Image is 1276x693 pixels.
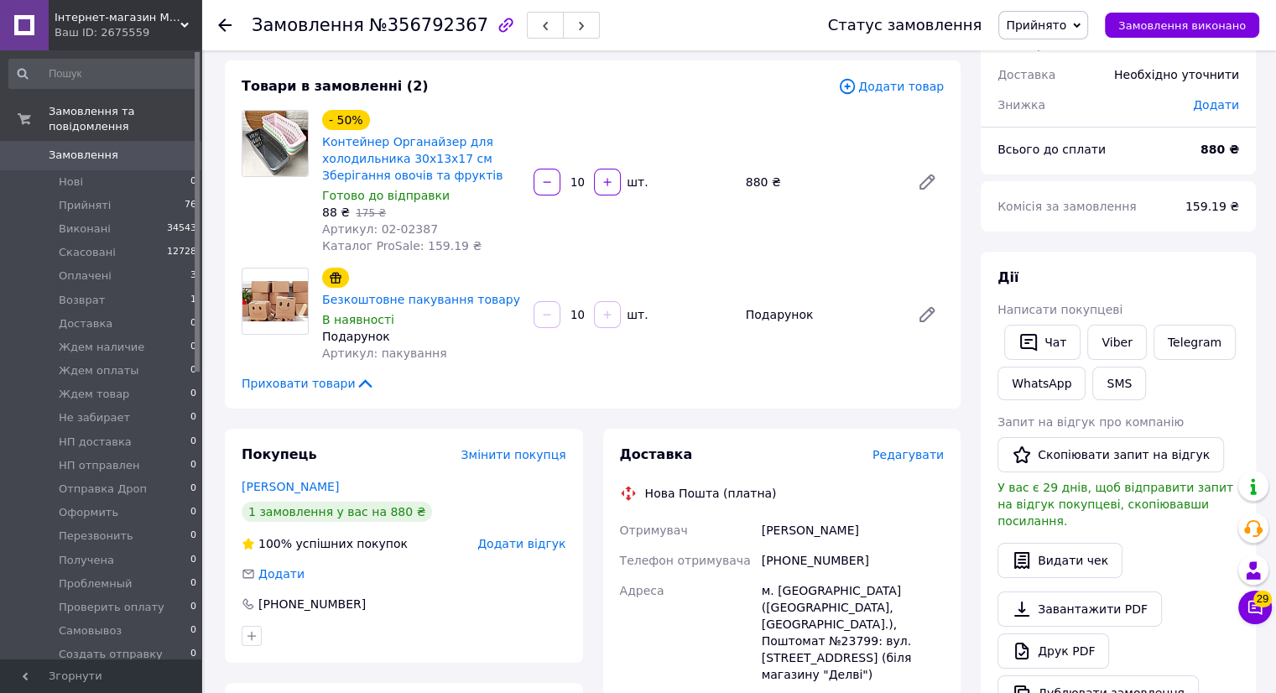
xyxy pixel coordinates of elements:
[1104,56,1249,93] div: Необхідно уточнити
[997,415,1184,429] span: Запит на відгук про компанію
[997,481,1233,528] span: У вас є 29 днів, щоб відправити запит на відгук покупцеві, скопіювавши посилання.
[242,480,339,493] a: [PERSON_NAME]
[369,15,488,35] span: №356792367
[322,293,520,306] a: Безкоштовне пакування товару
[59,647,163,662] span: Создать отправку
[828,17,982,34] div: Статус замовлення
[1105,13,1259,38] button: Замовлення виконано
[190,576,196,591] span: 0
[59,268,112,284] span: Оплачені
[322,189,450,202] span: Готово до відправки
[59,553,114,568] span: Получена
[59,245,116,260] span: Скасовані
[997,633,1109,669] a: Друк PDF
[997,543,1122,578] button: Видати чек
[322,346,447,360] span: Артикул: пакування
[49,104,201,134] span: Замовлення та повідомлення
[59,340,144,355] span: Ждем наличие
[167,245,196,260] span: 12728
[997,303,1122,316] span: Написати покупцеві
[59,198,111,213] span: Прийняті
[49,148,118,163] span: Замовлення
[322,110,370,130] div: - 50%
[59,410,130,425] span: Не забирает
[997,98,1045,112] span: Знижка
[190,175,196,190] span: 0
[258,537,292,550] span: 100%
[190,340,196,355] span: 0
[356,207,386,219] span: 175 ₴
[997,437,1224,472] button: Скопіювати запит на відгук
[622,174,649,190] div: шт.
[758,515,947,545] div: [PERSON_NAME]
[242,281,308,321] img: Безкоштовне пакування товару
[59,576,132,591] span: Проблемный
[997,269,1018,285] span: Дії
[1238,591,1272,624] button: Чат з покупцем29
[59,600,164,615] span: Проверить оплату
[758,576,947,690] div: м. [GEOGRAPHIC_DATA] ([GEOGRAPHIC_DATA], [GEOGRAPHIC_DATA].), Поштомат №23799: вул. [STREET_ADDRE...
[242,111,308,176] img: Контейнер Органайзер для холодильника 30х13х17 см Зберігання овочів та фруктів
[997,367,1086,400] a: WhatsApp
[167,221,196,237] span: 34543
[322,239,482,253] span: Каталог ProSale: 159.19 ₴
[242,375,375,392] span: Приховати товари
[59,175,83,190] span: Нові
[322,313,394,326] span: В наявності
[8,59,198,89] input: Пошук
[190,316,196,331] span: 0
[59,458,139,473] span: НП отправлен
[739,170,904,194] div: 880 ₴
[997,38,1052,51] span: 2 товари
[322,328,520,345] div: Подарунок
[322,222,438,236] span: Артикул: 02-02387
[59,387,129,402] span: Ждем товар
[1185,200,1239,213] span: 159.19 ₴
[190,410,196,425] span: 0
[1154,325,1236,360] a: Telegram
[59,435,132,450] span: НП доставка
[620,584,664,597] span: Адреса
[739,303,904,326] div: Подарунок
[59,293,105,308] span: Возврат
[185,198,196,213] span: 76
[910,298,944,331] a: Редагувати
[59,316,112,331] span: Доставка
[59,221,111,237] span: Виконані
[190,387,196,402] span: 0
[461,448,566,461] span: Змінити покупця
[252,15,364,35] span: Замовлення
[258,567,305,581] span: Додати
[190,268,196,284] span: 3
[1006,18,1066,32] span: Прийнято
[218,17,232,34] div: Повернутися назад
[190,458,196,473] span: 0
[620,446,693,462] span: Доставка
[190,363,196,378] span: 0
[190,553,196,568] span: 0
[997,68,1055,81] span: Доставка
[1193,98,1239,112] span: Додати
[997,200,1137,213] span: Комісія за замовлення
[997,143,1106,156] span: Всього до сплати
[1200,143,1239,156] b: 880 ₴
[1118,19,1246,32] span: Замовлення виконано
[242,78,429,94] span: Товари в замовленні (2)
[1253,591,1272,607] span: 29
[997,591,1162,627] a: Завантажити PDF
[322,135,503,182] a: Контейнер Органайзер для холодильника 30х13х17 см Зберігання овочів та фруктів
[1092,367,1146,400] button: SMS
[59,505,118,520] span: Оформить
[242,446,317,462] span: Покупець
[620,524,688,537] span: Отримувач
[242,502,432,522] div: 1 замовлення у вас на 880 ₴
[477,537,565,550] span: Додати відгук
[190,505,196,520] span: 0
[190,623,196,638] span: 0
[838,77,944,96] span: Додати товар
[641,485,781,502] div: Нова Пошта (платна)
[1087,325,1146,360] a: Viber
[257,596,367,612] div: [PHONE_NUMBER]
[59,529,133,544] span: Перезвонить
[59,363,139,378] span: Ждем оплаты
